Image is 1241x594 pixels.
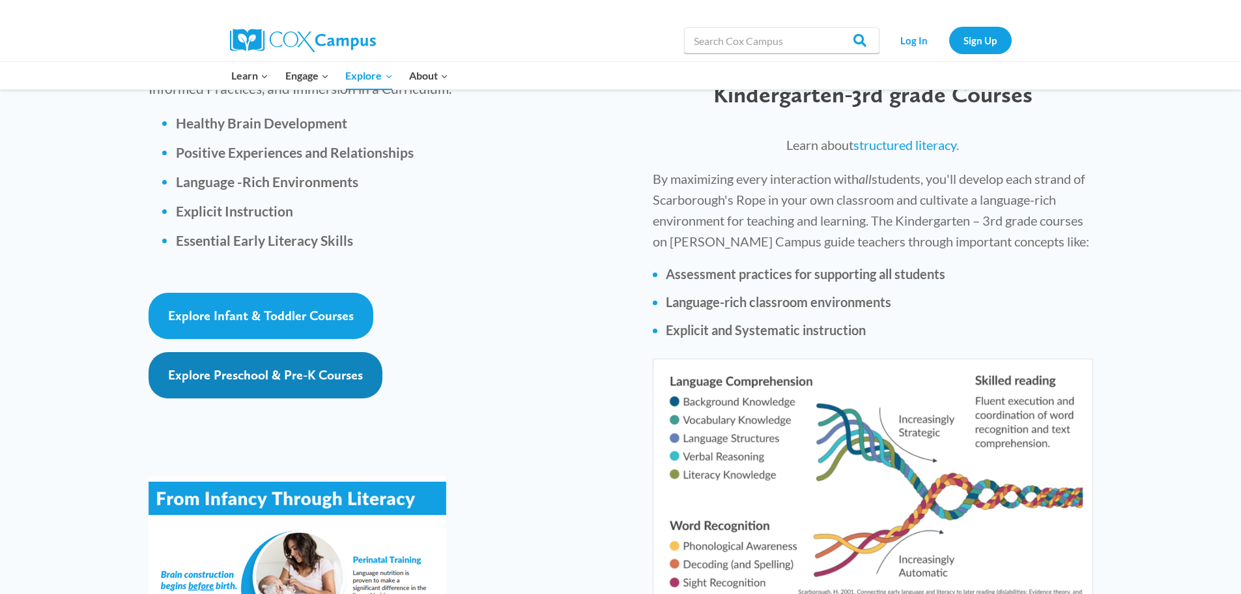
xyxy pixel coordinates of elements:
[149,293,373,339] a: Explore Infant & Toddler Courses
[176,115,347,131] strong: Healthy Brain Development
[666,294,891,310] strong: Language-rich classroom environments
[176,203,293,219] b: Explicit Instruction
[176,232,353,248] b: Essential Early Literacy Skills
[666,266,945,282] strong: Assessment practices for supporting all students
[886,27,1012,53] nav: Secondary Navigation
[149,352,382,398] a: Explore Preschool & Pre-K Courses
[168,308,354,323] span: Explore Infant & Toddler Courses
[859,171,872,186] i: all
[277,62,337,89] button: Child menu of Engage
[684,27,879,53] input: Search Cox Campus
[230,29,376,52] img: Cox Campus
[886,27,943,53] a: Log In
[176,144,414,160] b: Positive Experiences and Relationships
[653,134,1092,155] p: Learn about
[223,62,457,89] nav: Primary Navigation
[853,137,959,153] a: structured literacy.
[666,322,866,338] strong: Explicit and Systematic instruction
[949,27,1012,53] a: Sign Up
[176,173,358,190] b: Language -Rich Environments
[168,367,363,383] span: Explore Preschool & Pre-K Courses
[223,62,278,89] button: Child menu of Learn
[401,62,457,89] button: Child menu of About
[337,62,401,89] button: Child menu of Explore
[713,80,1033,108] span: Kindergarten-3rd grade Courses
[653,168,1092,252] p: By maximizing every interaction with students, you'll develop each strand of Scarborough's Rope i...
